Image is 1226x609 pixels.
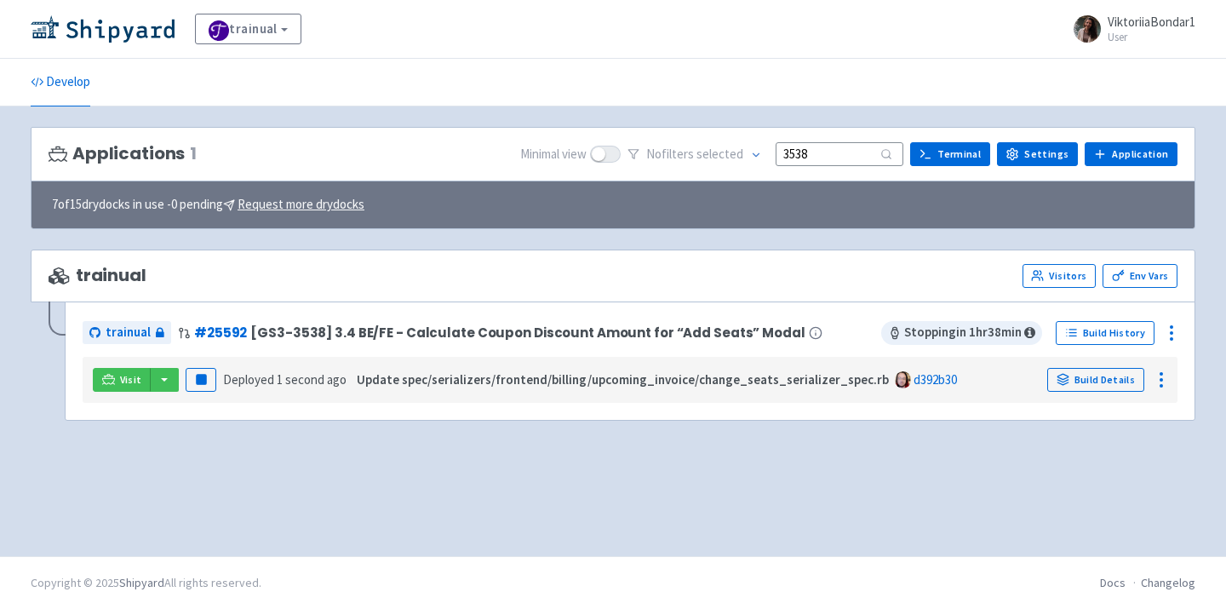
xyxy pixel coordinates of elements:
a: Develop [31,59,90,106]
strong: Update spec/serializers/frontend/billing/upcoming_invoice/change_seats_serializer_spec.rb [357,371,889,388]
span: Minimal view [520,145,587,164]
a: d392b30 [914,371,957,388]
a: Env Vars [1103,264,1177,288]
span: 1 [190,144,197,164]
a: Visit [93,368,151,392]
a: Build Details [1047,368,1144,392]
a: Changelog [1141,575,1195,590]
span: Visit [120,373,142,387]
u: Request more drydocks [238,196,364,212]
small: User [1108,32,1195,43]
span: selected [696,146,743,162]
a: #25592 [194,324,247,342]
a: ViktoriiaBondar1 User [1063,15,1195,43]
input: Search... [776,142,903,165]
a: Application [1085,142,1177,166]
span: Deployed [223,371,347,388]
a: Docs [1100,575,1126,590]
a: trainual [83,321,171,344]
a: Settings [997,142,1078,166]
button: Pause [186,368,216,392]
h3: Applications [49,144,197,164]
a: trainual [195,14,301,44]
a: Terminal [910,142,990,166]
a: Visitors [1023,264,1096,288]
span: trainual [106,323,151,342]
span: ViktoriiaBondar1 [1108,14,1195,30]
span: 7 of 15 drydocks in use - 0 pending [52,195,364,215]
img: Shipyard logo [31,15,175,43]
span: No filter s [646,145,743,164]
a: Build History [1056,321,1154,345]
span: trainual [49,266,146,285]
div: Copyright © 2025 All rights reserved. [31,574,261,592]
span: Stopping in 1 hr 38 min [881,321,1042,345]
span: [GS3-3538] 3.4 BE/FE - Calculate Coupon Discount Amount for “Add Seats” Modal [250,325,805,340]
time: 1 second ago [277,371,347,388]
a: Shipyard [119,575,164,590]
